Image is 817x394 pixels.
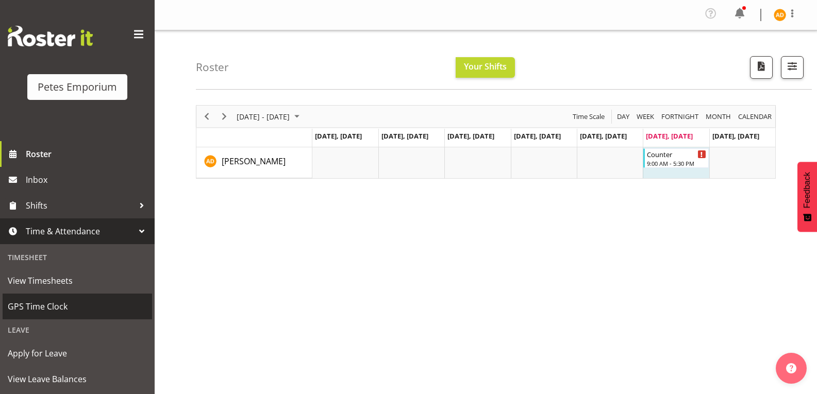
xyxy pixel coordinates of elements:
button: Time Scale [571,110,607,123]
span: Inbox [26,172,149,187]
a: Apply for Leave [3,340,152,366]
img: amelia-denz7002.jpg [774,9,786,21]
span: [DATE], [DATE] [580,131,627,141]
div: Counter [647,149,706,159]
span: Time & Attendance [26,224,134,239]
div: Timeline Week of August 30, 2025 [196,105,776,179]
div: Previous [198,106,215,127]
span: Fortnight [660,110,699,123]
img: help-xxl-2.png [786,363,796,373]
span: View Timesheets [8,273,147,288]
button: August 25 - 31, 2025 [235,110,304,123]
a: GPS Time Clock [3,294,152,319]
span: [DATE], [DATE] [447,131,494,141]
div: Amelia Denz"s event - Counter Begin From Saturday, August 30, 2025 at 9:00:00 AM GMT+12:00 Ends A... [643,148,708,168]
span: [PERSON_NAME] [222,156,286,167]
span: Week [636,110,655,123]
span: GPS Time Clock [8,299,147,314]
button: Your Shifts [456,57,515,78]
div: Timesheet [3,247,152,268]
span: Month [705,110,732,123]
button: Timeline Day [615,110,631,123]
div: Next [215,106,233,127]
div: Leave [3,319,152,340]
a: View Leave Balances [3,366,152,392]
img: Rosterit website logo [8,26,93,46]
span: [DATE], [DATE] [381,131,428,141]
table: Timeline Week of August 30, 2025 [312,147,775,178]
button: Feedback - Show survey [797,162,817,232]
span: Roster [26,146,149,162]
button: Previous [200,110,214,123]
span: Time Scale [572,110,606,123]
a: View Timesheets [3,268,152,294]
span: [DATE], [DATE] [514,131,561,141]
button: Download a PDF of the roster according to the set date range. [750,56,773,79]
span: Day [616,110,630,123]
a: [PERSON_NAME] [222,155,286,167]
span: [DATE], [DATE] [712,131,759,141]
button: Filter Shifts [781,56,804,79]
button: Fortnight [660,110,701,123]
div: Petes Emporium [38,79,117,95]
span: [DATE], [DATE] [315,131,362,141]
span: calendar [737,110,773,123]
td: Amelia Denz resource [196,147,312,178]
span: [DATE] - [DATE] [236,110,291,123]
button: Next [218,110,231,123]
span: Shifts [26,198,134,213]
span: View Leave Balances [8,371,147,387]
span: Feedback [803,172,812,208]
button: Timeline Week [635,110,656,123]
span: Apply for Leave [8,346,147,361]
button: Month [737,110,774,123]
span: [DATE], [DATE] [646,131,693,141]
h4: Roster [196,61,229,73]
button: Timeline Month [704,110,733,123]
span: Your Shifts [464,61,507,72]
div: 9:00 AM - 5:30 PM [647,159,706,167]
